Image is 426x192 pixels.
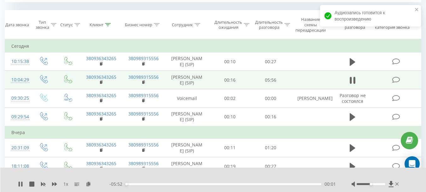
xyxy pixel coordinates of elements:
[90,22,103,28] div: Клиент
[11,74,25,86] div: 10:04:29
[164,139,210,157] td: [PERSON_NAME] (SIP)
[109,181,125,187] span: - 05:52
[370,183,372,185] div: Accessibility label
[172,22,193,28] div: Сотрудник
[125,22,152,28] div: Бизнес номер
[164,71,210,89] td: [PERSON_NAME] (SIP)
[164,89,210,108] td: Voicemail
[164,157,210,176] td: [PERSON_NAME] (SIP)
[86,74,116,80] a: 380936343265
[210,108,250,126] td: 00:10
[11,111,25,123] div: 09:29:54
[128,111,159,117] a: 380989315556
[11,55,25,68] div: 10:15:38
[340,92,366,104] span: Разговор не состоялся
[11,92,25,104] div: 09:30:25
[128,74,159,80] a: 380989315556
[86,55,116,61] a: 380936343265
[320,5,421,27] div: Аудиозапись готовится к воспроизведению
[210,53,250,71] td: 00:10
[250,108,291,126] td: 00:16
[128,55,159,61] a: 380989315556
[11,142,25,154] div: 20:31:09
[210,139,250,157] td: 00:11
[5,40,421,53] td: Сегодня
[291,89,333,108] td: [PERSON_NAME]
[295,17,326,33] div: Название схемы переадресации
[250,89,291,108] td: 00:00
[210,89,250,108] td: 00:02
[11,160,25,172] div: 18:11:08
[255,20,283,30] div: Длительность разговора
[60,22,73,28] div: Статус
[250,139,291,157] td: 01:20
[324,181,336,187] span: 00:01
[86,111,116,117] a: 380936343265
[210,71,250,89] td: 00:16
[128,160,159,166] a: 380989315556
[250,53,291,71] td: 00:27
[405,156,420,171] div: Open Intercom Messenger
[5,22,29,28] div: Дата звонка
[86,160,116,166] a: 380936343265
[128,142,159,148] a: 380989315556
[210,157,250,176] td: 00:19
[36,20,49,30] div: Тип звонка
[214,20,242,30] div: Длительность ожидания
[250,71,291,89] td: 05:56
[5,126,421,139] td: Вчера
[125,183,128,185] div: Accessibility label
[250,157,291,176] td: 00:27
[128,92,159,98] a: 380989315556
[164,108,210,126] td: [PERSON_NAME] (SIP)
[86,92,116,98] a: 380936343265
[63,181,68,187] span: 1 x
[86,142,116,148] a: 380936343265
[415,7,419,13] button: close
[164,53,210,71] td: [PERSON_NAME] (SIP)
